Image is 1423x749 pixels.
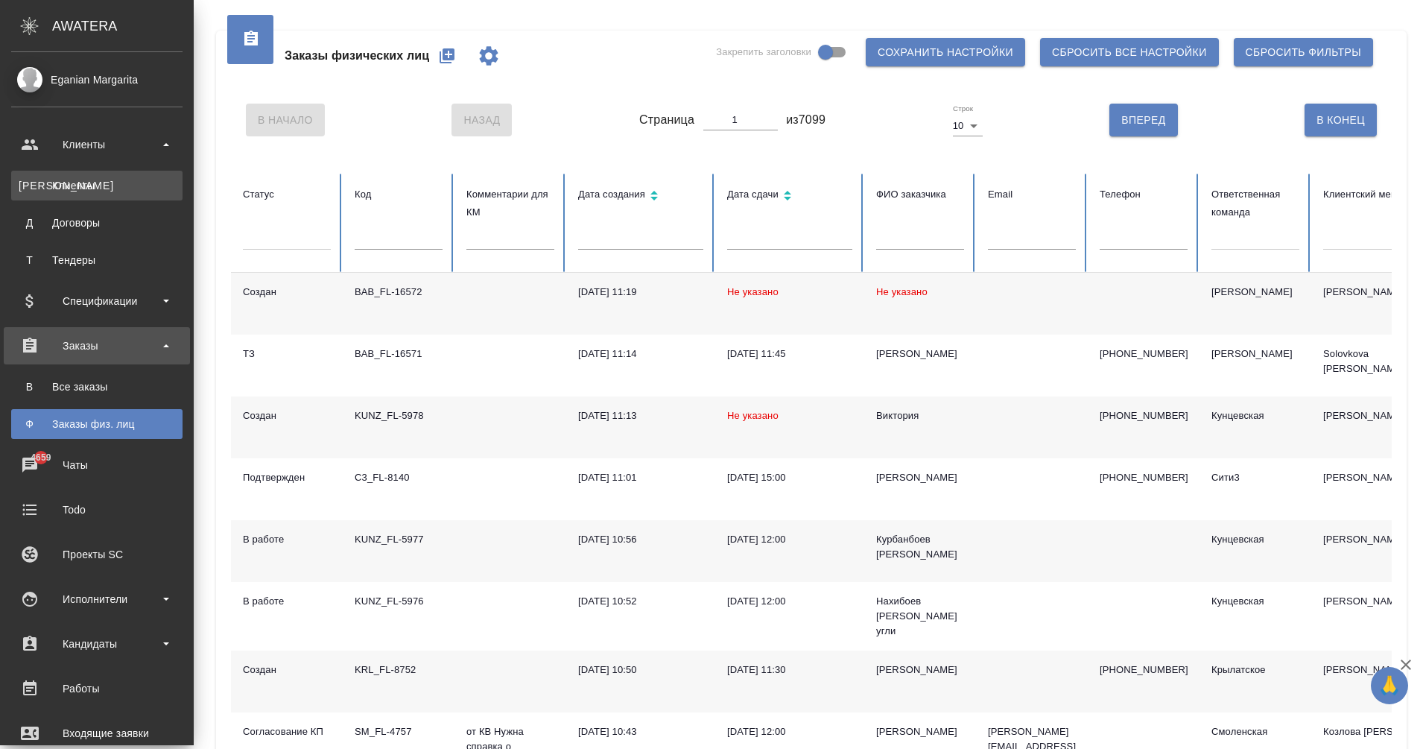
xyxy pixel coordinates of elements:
a: ТТендеры [11,245,183,275]
div: Создан [243,663,331,677]
span: Сбросить фильтры [1246,43,1361,62]
div: [DATE] 11:30 [727,663,852,677]
div: Крылатское [1211,663,1299,677]
div: BAB_FL-16572 [355,285,443,300]
div: KUNZ_FL-5978 [355,408,443,423]
span: из 7099 [786,111,825,129]
div: [DATE] 11:19 [578,285,703,300]
div: Eganian Margarita [11,72,183,88]
button: 🙏 [1371,667,1408,704]
div: Комментарии для КМ [466,186,554,221]
div: Кандидаты [11,633,183,655]
div: Работы [11,677,183,700]
span: Сохранить настройки [878,43,1013,62]
span: 🙏 [1377,670,1402,701]
div: [DATE] 15:00 [727,470,852,485]
span: Не указано [727,410,779,421]
span: Не указано [727,286,779,297]
div: Создан [243,285,331,300]
span: 4659 [22,450,60,465]
p: [PHONE_NUMBER] [1100,470,1188,485]
div: В работе [243,532,331,547]
div: [DATE] 10:52 [578,594,703,609]
div: Все заказы [19,379,175,394]
span: Страница [639,111,694,129]
div: [DATE] 11:01 [578,470,703,485]
div: [DATE] 10:56 [578,532,703,547]
div: [PERSON_NAME] [876,470,964,485]
div: Исполнители [11,588,183,610]
div: В работе [243,594,331,609]
div: Статус [243,186,331,203]
div: Код [355,186,443,203]
div: Спецификации [11,290,183,312]
div: Сити3 [1211,470,1299,485]
span: Заказы физических лиц [285,47,429,65]
p: [PHONE_NUMBER] [1100,408,1188,423]
a: ФЗаказы физ. лиц [11,409,183,439]
button: Сбросить фильтры [1234,38,1373,66]
div: Клиенты [19,178,175,193]
div: [DATE] 11:45 [727,347,852,361]
a: Проекты SC [4,536,190,573]
div: Виктория [876,408,964,423]
div: Подтвержден [243,470,331,485]
div: [PERSON_NAME] [1211,285,1299,300]
div: [DATE] 11:13 [578,408,703,423]
a: ДДоговоры [11,208,183,238]
div: Email [988,186,1076,203]
div: Входящие заявки [11,722,183,745]
div: KUNZ_FL-5976 [355,594,443,609]
div: Согласование КП [243,724,331,739]
a: Работы [4,670,190,707]
div: Ответственная команда [1211,186,1299,221]
div: Договоры [19,215,175,230]
div: [PERSON_NAME] [876,663,964,677]
div: [PERSON_NAME] [1211,347,1299,361]
button: Сбросить все настройки [1040,38,1219,66]
span: В Конец [1316,111,1365,130]
button: В Конец [1305,104,1377,136]
button: Вперед [1109,104,1177,136]
div: [DATE] 12:00 [727,532,852,547]
a: Todo [4,491,190,528]
div: Смоленская [1211,724,1299,739]
div: Чаты [11,454,183,476]
div: Кунцевская [1211,594,1299,609]
div: KRL_FL-8752 [355,663,443,677]
div: [DATE] 12:00 [727,724,852,739]
div: Заказы [11,335,183,357]
span: Не указано [876,286,928,297]
div: AWATERA [52,11,194,41]
div: Сортировка [727,186,852,207]
p: [PHONE_NUMBER] [1100,347,1188,361]
div: BAB_FL-16571 [355,347,443,361]
div: Создан [243,408,331,423]
div: 10 [953,116,983,136]
div: ФИО заказчика [876,186,964,203]
div: Нахибоев [PERSON_NAME] угли [876,594,964,639]
div: Кунцевская [1211,532,1299,547]
div: SM_FL-4757 [355,724,443,739]
div: [PERSON_NAME] [876,724,964,739]
div: Сортировка [578,186,703,207]
div: ТЗ [243,347,331,361]
div: [DATE] 11:14 [578,347,703,361]
label: Строк [953,105,973,113]
a: ВВсе заказы [11,372,183,402]
div: Кунцевская [1211,408,1299,423]
div: [PERSON_NAME] [876,347,964,361]
div: Проекты SC [11,543,183,566]
span: Вперед [1121,111,1165,130]
div: [DATE] 10:50 [578,663,703,677]
button: Сохранить настройки [866,38,1025,66]
p: [PHONE_NUMBER] [1100,663,1188,677]
button: Создать [429,38,465,74]
div: [DATE] 12:00 [727,594,852,609]
div: Телефон [1100,186,1188,203]
span: Сбросить все настройки [1052,43,1207,62]
div: C3_FL-8140 [355,470,443,485]
div: Тендеры [19,253,175,268]
div: KUNZ_FL-5977 [355,532,443,547]
div: [DATE] 10:43 [578,724,703,739]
